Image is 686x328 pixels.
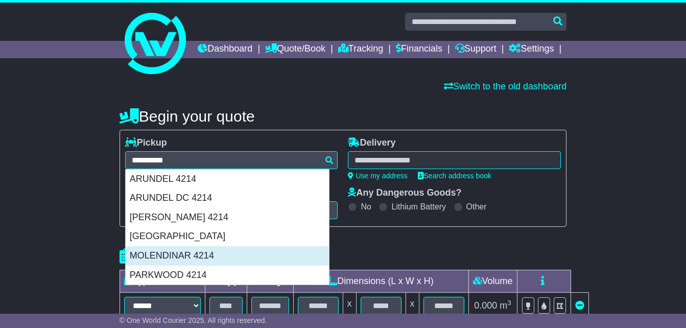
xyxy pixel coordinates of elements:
div: MOLENDINAR 4214 [126,246,329,266]
div: PARKWOOD 4214 [126,266,329,285]
div: ARUNDEL DC 4214 [126,189,329,208]
a: Remove this item [575,300,584,311]
span: © One World Courier 2025. All rights reserved. [120,316,267,324]
td: Dimensions (L x W x H) [293,270,468,293]
a: Quote/Book [265,41,325,58]
label: No [361,202,371,212]
h4: Begin your quote [120,108,566,125]
label: Any Dangerous Goods? [348,188,461,199]
span: 0.000 [474,300,497,311]
a: Financials [396,41,442,58]
div: [GEOGRAPHIC_DATA] [126,227,329,246]
typeahead: Please provide city [125,151,338,169]
sup: 3 [507,299,511,307]
a: Dashboard [198,41,252,58]
a: Support [455,41,496,58]
label: Delivery [348,137,395,149]
label: Lithium Battery [391,202,446,212]
td: x [343,293,356,319]
a: Use my address [348,172,407,180]
td: Type [120,270,205,293]
div: ARUNDEL 4214 [126,170,329,189]
div: [PERSON_NAME] 4214 [126,208,329,227]
td: Volume [468,270,517,293]
a: Switch to the old dashboard [444,81,566,91]
td: x [406,293,419,319]
a: Search address book [418,172,491,180]
a: Settings [509,41,554,58]
label: Pickup [125,137,167,149]
a: Tracking [338,41,383,58]
label: Other [466,202,487,212]
h4: Package details | [120,248,248,265]
span: m [500,300,511,311]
